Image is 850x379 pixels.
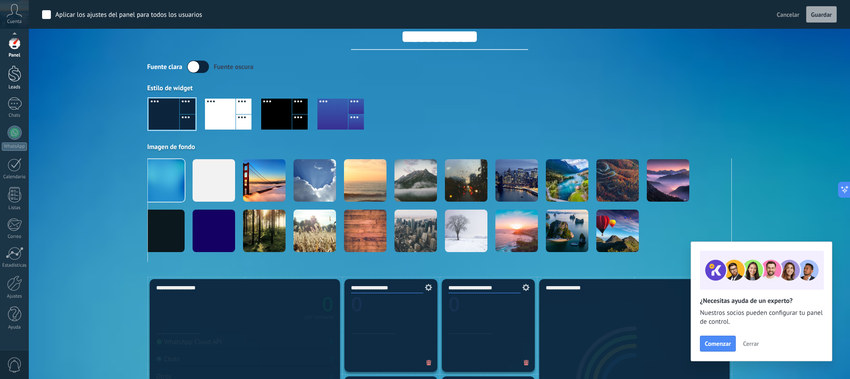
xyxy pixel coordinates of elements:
[700,309,823,326] span: Nuestros socios pueden configurar tu panel de control.
[2,174,27,180] div: Calendario
[2,205,27,211] div: Listas
[700,336,736,352] button: Comenzar
[700,297,823,305] h2: ¿Necesitas ayuda de un experto?
[2,294,27,299] div: Ajustes
[777,11,800,19] span: Cancelar
[811,11,832,18] span: Guardar
[773,8,803,21] button: Cancelar
[705,341,731,347] span: Comenzar
[743,341,759,347] span: Cerrar
[2,53,27,58] div: Panel
[147,143,732,151] div: Imagen de fondo
[214,63,254,71] div: Fuente oscura
[2,142,27,151] div: WhatsApp
[147,84,732,92] div: Estilo de widget
[739,337,763,350] button: Cerrar
[806,6,837,23] button: Guardar
[2,325,27,330] div: Ayuda
[55,11,202,19] div: Aplicar los ajustes del panel para todos los usuarios
[7,19,22,25] span: Cuenta
[147,63,182,71] div: Fuente clara
[2,263,27,268] div: Estadísticas
[2,84,27,90] div: Leads
[2,234,27,240] div: Correo
[2,113,27,119] div: Chats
